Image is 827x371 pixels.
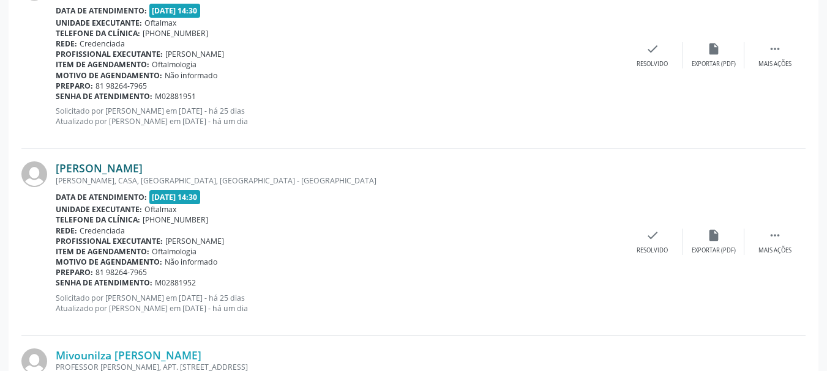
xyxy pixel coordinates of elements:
[56,18,142,28] b: Unidade executante:
[56,91,152,101] b: Senha de atendimento:
[155,91,196,101] span: M02881951
[637,60,668,68] div: Resolvido
[56,106,622,127] p: Solicitado por [PERSON_NAME] em [DATE] - há 25 dias Atualizado por [PERSON_NAME] em [DATE] - há u...
[143,28,208,39] span: [PHONE_NUMBER]
[56,277,152,288] b: Senha de atendimento:
[56,28,140,39] b: Telefone da clínica:
[637,246,668,255] div: Resolvido
[56,293,622,314] p: Solicitado por [PERSON_NAME] em [DATE] - há 25 dias Atualizado por [PERSON_NAME] em [DATE] - há u...
[692,246,736,255] div: Exportar (PDF)
[144,18,176,28] span: Oftalmax
[56,81,93,91] b: Preparo:
[56,192,147,202] b: Data de atendimento:
[152,59,196,70] span: Oftalmologia
[707,42,720,56] i: insert_drive_file
[758,246,791,255] div: Mais ações
[56,6,147,16] b: Data de atendimento:
[707,229,720,242] i: insert_drive_file
[56,226,77,236] b: Rede:
[56,175,622,186] div: [PERSON_NAME], CASA, [GEOGRAPHIC_DATA], [GEOGRAPHIC_DATA] - [GEOGRAPHIC_DATA]
[80,226,125,236] span: Credenciada
[56,257,162,267] b: Motivo de agendamento:
[646,42,659,56] i: check
[758,60,791,68] div: Mais ações
[768,229,782,242] i: 
[56,215,140,225] b: Telefone da clínica:
[165,49,224,59] span: [PERSON_NAME]
[165,236,224,246] span: [PERSON_NAME]
[155,277,196,288] span: M02881952
[56,204,142,215] b: Unidade executante:
[152,246,196,257] span: Oftalmologia
[56,39,77,49] b: Rede:
[143,215,208,225] span: [PHONE_NUMBER]
[95,81,147,91] span: 81 98264-7965
[95,267,147,277] span: 81 98264-7965
[56,348,201,362] a: Mivounilza [PERSON_NAME]
[646,229,659,242] i: check
[80,39,125,49] span: Credenciada
[56,59,149,70] b: Item de agendamento:
[165,70,217,81] span: Não informado
[56,246,149,257] b: Item de agendamento:
[56,236,163,246] b: Profissional executante:
[768,42,782,56] i: 
[56,49,163,59] b: Profissional executante:
[56,70,162,81] b: Motivo de agendamento:
[144,204,176,215] span: Oftalmax
[165,257,217,267] span: Não informado
[149,4,201,18] span: [DATE] 14:30
[56,267,93,277] b: Preparo:
[21,161,47,187] img: img
[56,161,143,175] a: [PERSON_NAME]
[692,60,736,68] div: Exportar (PDF)
[149,190,201,204] span: [DATE] 14:30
